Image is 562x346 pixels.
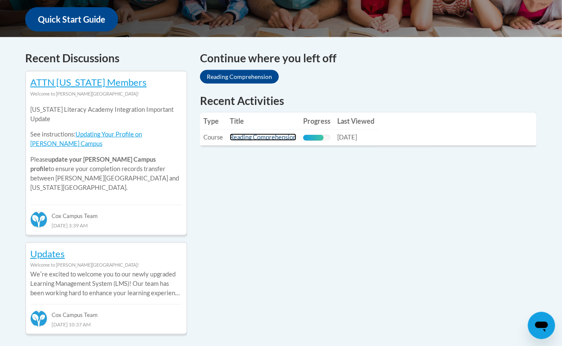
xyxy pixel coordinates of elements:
img: Cox Campus Team [30,310,47,327]
th: Progress [300,113,334,130]
a: Updating Your Profile on [PERSON_NAME] Campus [30,131,142,147]
p: Weʹre excited to welcome you to our newly upgraded Learning Management System (LMS)! Our team has... [30,270,182,298]
span: Course [203,134,223,141]
h1: Recent Activities [200,93,537,108]
iframe: Button to launch messaging window [528,312,555,339]
div: Progress, % [303,135,324,141]
div: Cox Campus Team [30,205,182,220]
div: [DATE] 3:39 AM [30,221,182,230]
b: update your [PERSON_NAME] Campus profile [30,156,156,172]
span: [DATE] [337,134,357,141]
div: Welcome to [PERSON_NAME][GEOGRAPHIC_DATA]! [30,89,182,99]
p: [US_STATE] Literacy Academy Integration Important Update [30,105,182,124]
div: [DATE] 10:37 AM [30,320,182,329]
th: Title [226,113,300,130]
div: Cox Campus Team [30,304,182,320]
div: Please to ensure your completion records transfer between [PERSON_NAME][GEOGRAPHIC_DATA] and [US_... [30,99,182,199]
h4: Recent Discussions [25,50,187,67]
p: See instructions: [30,130,182,148]
th: Last Viewed [334,113,378,130]
th: Type [200,113,226,130]
a: Reading Comprehension [230,134,296,141]
a: ATTN [US_STATE] Members [30,76,147,88]
img: Cox Campus Team [30,211,47,228]
a: Updates [30,248,65,259]
div: Welcome to [PERSON_NAME][GEOGRAPHIC_DATA]! [30,260,182,270]
a: Quick Start Guide [25,7,118,32]
h4: Continue where you left off [200,50,537,67]
a: Reading Comprehension [200,70,279,84]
